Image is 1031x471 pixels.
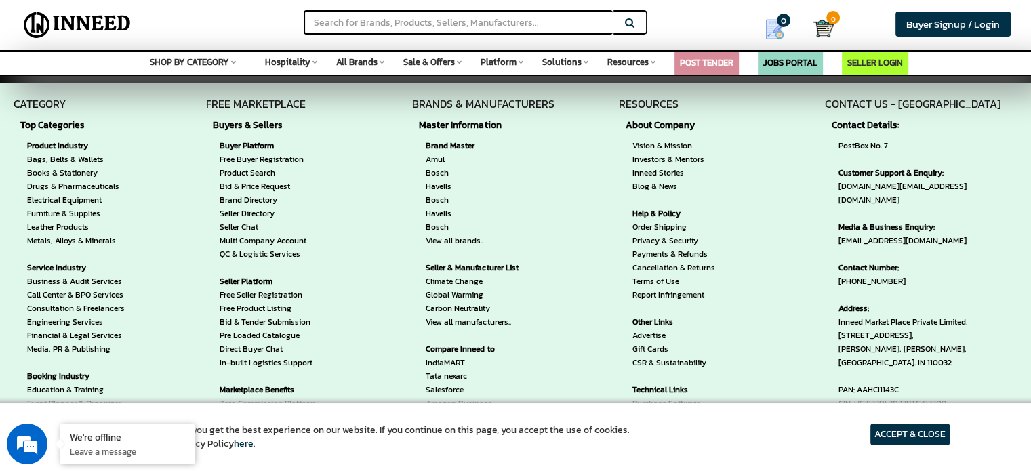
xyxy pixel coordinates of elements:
[220,383,348,396] strong: Marketplace Benefits
[70,430,185,443] div: We're offline
[27,274,125,288] a: Business & Audit Services
[838,166,1017,180] strong: Customer Support & Enquiry:
[23,81,57,89] img: logo_Zg8I0qSkbAqR2WFHt3p6CTuqpyXMFPubPcD2OT02zFN43Cy9FUNNG3NEPhM_Q1qe_.png
[220,315,348,329] a: Bid & Tender Submission
[838,220,1017,234] strong: Media & Business Enquiry:
[426,193,540,207] a: Bosch
[426,396,540,410] a: Amazon Business
[27,302,125,315] a: Consultation & Freelancers
[632,342,715,356] a: Gift Cards
[412,96,554,464] div: BRANDS & MANUFACTURERS
[150,56,229,68] span: SHOP BY CATEGORY
[220,342,348,356] a: Direct Buyer Chat
[20,119,132,132] strong: Top Categories
[220,356,348,369] a: In-built Logistics Support
[27,193,125,207] a: Electrical Equipment
[220,274,348,288] strong: Seller Platform
[220,139,348,152] strong: Buyer Platform
[220,234,348,247] a: Multi Company Account
[632,180,715,193] a: Blog & News
[220,220,348,234] a: Seller Chat
[27,383,125,396] a: Education & Training
[27,369,125,383] strong: Booking Industry
[426,180,540,193] a: Havells
[27,342,125,356] a: Media, PR & Publishing
[27,152,125,166] a: Bags, Belts & Wallets
[336,56,378,68] span: All Brands
[632,274,715,288] a: Terms of Use
[220,207,348,220] a: Seller Directory
[222,7,255,39] div: Minimize live chat window
[14,96,138,464] div: CATEGORY
[542,56,582,68] span: Solutions
[632,234,715,247] a: Privacy & Security
[626,119,722,132] strong: About Company
[426,234,540,247] a: View all brands..
[426,302,540,315] a: Carbon Neutrality
[632,139,715,152] a: Vision & Mission
[632,261,715,274] a: Cancellation & Returns
[619,96,729,451] div: RESOURCES
[825,96,1031,464] div: CONTACT US - [GEOGRAPHIC_DATA]
[220,193,348,207] a: Brand Directory
[220,247,348,261] a: QC & Logistic Services
[632,396,715,410] a: Purchase Software
[220,396,348,410] a: Zero Commission Platform
[632,166,715,180] a: Inneed Stories
[220,302,348,315] a: Free Product Listing
[680,56,733,69] a: POST TENDER
[765,19,785,39] img: Show My Quotes
[27,220,125,234] a: Leather Products
[777,14,790,27] span: 0
[199,369,246,387] em: Submit
[632,247,715,261] a: Payments & Refunds
[27,234,125,247] a: Metals, Alloys & Minerals
[838,302,1017,451] span: Inneed Market Place Private Limited, [STREET_ADDRESS], [PERSON_NAME], [PERSON_NAME], [GEOGRAPHIC_...
[213,119,355,132] strong: Buyers & Sellers
[426,356,540,369] a: IndiaMART
[632,152,715,166] a: Investors & Mentors
[220,180,348,193] a: Bid & Price Request
[632,207,715,220] strong: Help & Policy
[7,321,258,369] textarea: Type your message and click 'Submit'
[632,383,715,396] strong: Technical Links
[27,329,125,342] a: Financial & Legal Services
[265,56,310,68] span: Hospitality
[27,180,125,193] a: Drugs & Pharmaceuticals
[27,288,125,302] a: Call Center & BPO Services
[426,315,540,329] a: View all manufacturers..
[763,56,817,69] a: JOBS PORTAL
[27,315,125,329] a: Engineering Services
[481,56,517,68] span: Platform
[70,76,228,94] div: Leave a message
[426,261,540,274] strong: Seller & Manufacturer List
[220,288,348,302] a: Free Seller Registration
[426,220,540,234] a: Bosch
[27,139,125,152] strong: Product Industry
[838,261,1017,288] span: [PHONE_NUMBER]
[27,261,125,274] strong: Service Industry
[433,59,599,77] span: - MORE ON [DOMAIN_NAME] -
[426,207,540,220] a: Havells
[206,96,361,464] div: FREE MARKETPLACE
[832,119,1024,132] strong: Contact Details:
[234,436,254,451] a: here
[304,10,613,35] input: Search for Brands, Products, Sellers, Manufacturers...
[632,288,715,302] a: Report Infringement
[607,56,649,68] span: Resources
[870,424,950,445] article: ACCEPT & CLOSE
[746,14,813,45] a: my Quotes 0
[426,166,540,180] a: Bosch
[838,302,1017,315] strong: Address:
[220,329,348,342] a: Pre Loaded Catalogue
[895,12,1011,37] a: Buyer Signup / Login
[426,288,540,302] a: Global Warming
[838,139,1017,152] span: PostBox No. 7
[27,396,125,410] a: Event Planner & Organizer
[813,18,834,39] img: Cart
[94,307,103,315] img: salesiqlogo_leal7QplfZFryJ6FIlVepeu7OftD7mt8q6exU6-34PB8prfIgodN67KcxXM9Y7JQ_.png
[826,11,840,24] span: 0
[426,369,540,383] a: Tata nexarc
[27,207,125,220] a: Furniture & Supplies
[403,56,455,68] span: Sale & Offers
